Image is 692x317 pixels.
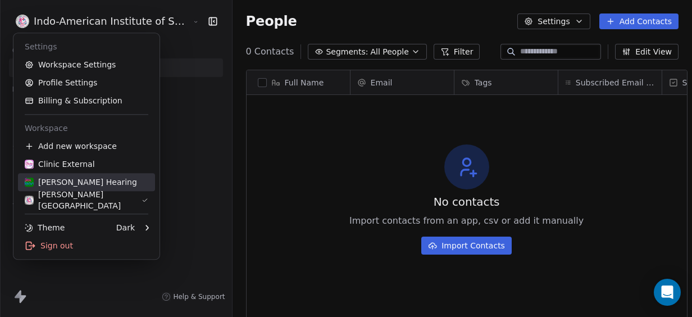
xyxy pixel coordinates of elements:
span: Help & Support [173,292,225,301]
button: Settings [517,13,590,29]
span: Indo-American Institute of Speech, Hearing & Balance [34,14,190,29]
span: People [246,13,297,30]
div: Workspace [18,119,155,137]
span: Email [371,77,393,88]
img: RASYA%20Hearing%20Vertical.svg [25,178,34,187]
button: Add Contacts [599,13,679,29]
a: Profile Settings [18,74,155,92]
span: Full Name [285,77,324,88]
div: Theme [25,222,65,233]
div: [PERSON_NAME][GEOGRAPHIC_DATA] [25,189,142,211]
div: Add new workspace [18,137,155,155]
div: [PERSON_NAME] Hearing [25,176,137,188]
a: Workspace Settings [18,56,155,74]
span: All People [370,46,408,58]
div: Open Intercom Messenger [654,279,681,306]
span: No contacts [434,194,500,210]
div: Sign out [18,237,155,255]
span: 0 Contacts [246,45,294,58]
img: ISHB%20Circle%20icon%20no%20Shadow.svg [16,15,29,28]
div: Clinic External [25,158,95,170]
button: Edit View [615,44,679,60]
span: Marketing [7,81,53,98]
span: Sales [8,139,37,156]
span: Import contacts from an app, csv or add it manually [349,214,584,228]
div: Dark [116,222,135,233]
a: Billing & Subscription [18,92,155,110]
img: RASYA-Clinic%20Circle%20icon%20Transparent.png [25,160,34,169]
div: Settings [18,38,155,56]
span: Contacts [7,42,49,59]
button: Import Contacts [421,237,512,255]
button: Filter [434,44,480,60]
span: Segments: [326,46,368,58]
span: Tags [475,77,492,88]
span: Subscribed Email Categories [576,77,655,88]
img: ISHB%20Circle%20icon%20no%20Shadow.svg [25,196,34,205]
span: Tools [8,198,35,215]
